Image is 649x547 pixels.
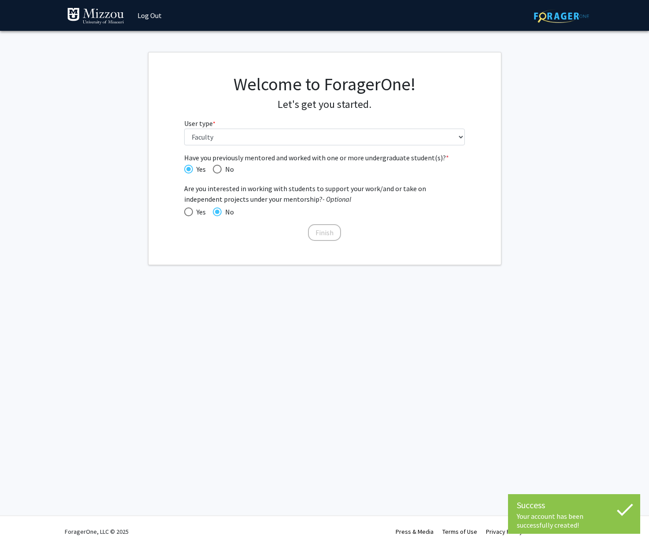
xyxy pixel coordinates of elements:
span: No [222,207,234,217]
a: Terms of Use [442,528,477,536]
img: University of Missouri Logo [67,7,124,25]
label: User type [184,118,215,129]
span: No [222,164,234,174]
button: Finish [308,224,341,241]
div: ForagerOne, LLC © 2025 [65,516,129,547]
iframe: Chat [7,507,37,540]
h4: Let's get you started. [184,98,465,111]
div: Success [517,499,631,512]
span: Yes [193,164,206,174]
span: Are you interested in working with students to support your work/and or take on independent proje... [184,183,465,204]
a: Privacy Policy [486,528,523,536]
h1: Welcome to ForagerOne! [184,74,465,95]
i: - Optional [323,195,351,203]
a: Press & Media [396,528,434,536]
div: Your account has been successfully created! [517,512,631,529]
span: Yes [193,207,206,217]
mat-radio-group: Have you previously mentored and worked with one or more undergraduate student(s)? [184,163,465,174]
img: ForagerOne Logo [534,9,589,23]
span: Have you previously mentored and worked with one or more undergraduate student(s)? [184,152,465,163]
